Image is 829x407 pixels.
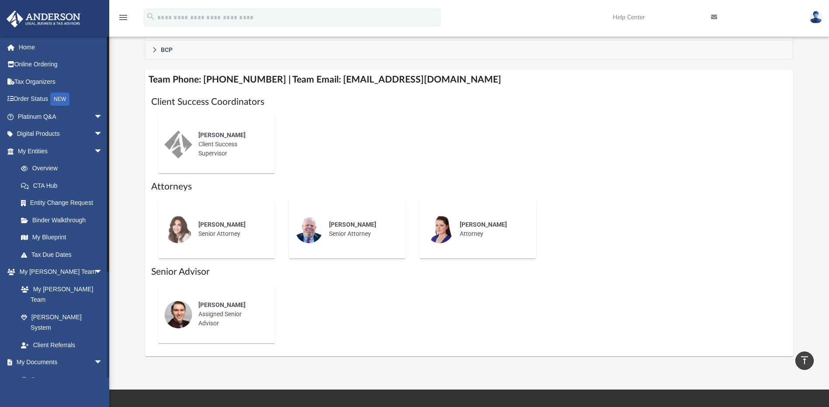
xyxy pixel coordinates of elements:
[164,131,192,159] img: thumbnail
[799,355,810,366] i: vertical_align_top
[6,354,116,371] a: My Documentsarrow_drop_down
[50,93,69,106] div: NEW
[6,56,116,73] a: Online Ordering
[460,221,507,228] span: [PERSON_NAME]
[164,300,192,328] img: thumbnail
[94,263,111,281] span: arrow_drop_down
[151,96,787,108] h1: Client Success Coordinators
[12,194,116,212] a: Entity Change Request
[6,125,116,143] a: Digital Productsarrow_drop_down
[4,10,83,28] img: Anderson Advisors Platinum Portal
[12,177,116,194] a: CTA Hub
[145,41,793,59] a: BCP
[151,180,787,193] h1: Attorneys
[295,215,323,243] img: thumbnail
[192,124,269,164] div: Client Success Supervisor
[161,47,173,53] span: BCP
[426,215,454,243] img: thumbnail
[6,73,116,90] a: Tax Organizers
[198,221,246,228] span: [PERSON_NAME]
[12,229,111,246] a: My Blueprint
[94,125,111,143] span: arrow_drop_down
[12,371,116,388] a: Box
[192,214,269,245] div: Senior Attorney
[198,131,246,138] span: [PERSON_NAME]
[795,352,814,370] a: vertical_align_top
[198,301,246,308] span: [PERSON_NAME]
[12,160,116,177] a: Overview
[12,336,111,354] a: Client Referrals
[809,11,822,24] img: User Pic
[6,263,111,281] a: My [PERSON_NAME] Teamarrow_drop_down
[454,214,530,245] div: Attorney
[6,38,116,56] a: Home
[329,221,376,228] span: [PERSON_NAME]
[12,211,116,229] a: Binder Walkthrough
[146,12,156,21] i: search
[164,215,192,243] img: thumbnail
[151,266,787,278] h1: Senior Advisor
[94,354,111,372] span: arrow_drop_down
[6,142,116,160] a: My Entitiesarrow_drop_down
[6,90,116,108] a: Order StatusNEW
[94,108,111,126] span: arrow_drop_down
[12,246,116,263] a: Tax Due Dates
[192,294,269,334] div: Assigned Senior Advisor
[145,70,793,90] h4: Team Phone: [PHONE_NUMBER] | Team Email: [EMAIL_ADDRESS][DOMAIN_NAME]
[94,142,111,160] span: arrow_drop_down
[12,280,107,308] a: My [PERSON_NAME] Team
[323,214,399,245] div: Senior Attorney
[118,17,128,23] a: menu
[6,108,116,125] a: Platinum Q&Aarrow_drop_down
[118,12,128,23] i: menu
[12,308,111,336] a: [PERSON_NAME] System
